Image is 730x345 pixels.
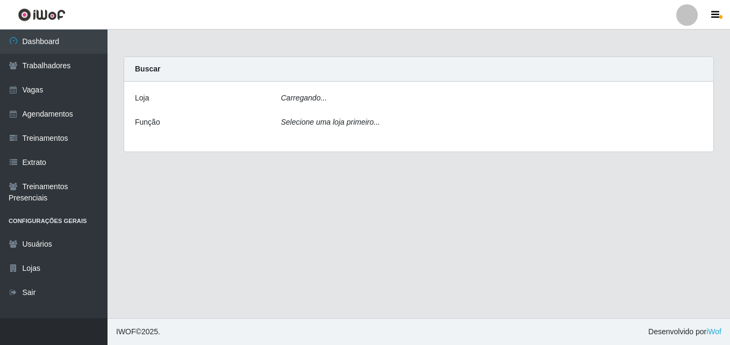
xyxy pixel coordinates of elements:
[648,326,721,337] span: Desenvolvido por
[281,118,380,126] i: Selecione uma loja primeiro...
[18,8,66,21] img: CoreUI Logo
[281,94,327,102] i: Carregando...
[116,326,160,337] span: © 2025 .
[135,64,160,73] strong: Buscar
[135,92,149,104] label: Loja
[135,117,160,128] label: Função
[706,327,721,336] a: iWof
[116,327,136,336] span: IWOF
